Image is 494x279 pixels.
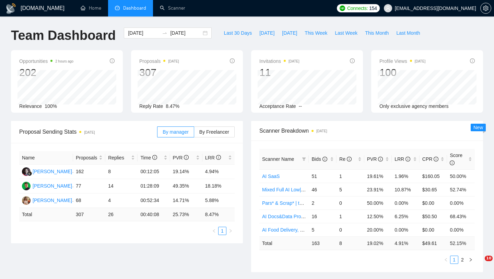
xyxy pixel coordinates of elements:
td: 00:12:05 [138,165,170,179]
span: info-circle [350,58,355,63]
td: 23.91% [364,183,392,196]
td: 4.91 % [392,236,420,250]
span: -- [299,103,302,109]
div: 307 [139,66,179,79]
button: This Month [361,27,392,38]
div: [PERSON_NAME] [33,197,72,204]
a: MB[PERSON_NAME] [22,183,72,188]
input: End date [170,29,201,37]
span: Acceptance Rate [259,103,296,109]
span: Scanner Name [262,156,294,162]
button: setting [480,3,491,14]
span: Time [140,155,157,160]
span: info-circle [347,157,352,161]
span: Last Week [335,29,357,37]
a: setting [480,5,491,11]
span: to [162,30,167,36]
li: 2 [458,256,467,264]
td: $ 49.61 [420,236,447,250]
td: 50.00% [364,196,392,210]
th: Proposals [73,151,105,165]
button: right [226,227,235,235]
span: 154 [369,4,377,12]
span: Last Month [396,29,420,37]
span: This Week [305,29,327,37]
span: swap-right [162,30,167,36]
span: Proposals [139,57,179,65]
span: info-circle [378,157,383,161]
input: Start date [128,29,159,37]
img: logo [5,3,16,14]
span: left [444,258,448,262]
span: info-circle [434,157,438,161]
td: $30.65 [420,183,447,196]
span: Profile Views [379,57,425,65]
div: 100 [379,66,425,79]
td: 0 [337,196,364,210]
span: This Month [365,29,389,37]
td: 19.61% [364,169,392,183]
li: Next Page [467,256,475,264]
td: 51 [309,169,337,183]
td: 2 [309,196,337,210]
div: [PERSON_NAME] [33,168,72,175]
a: 1 [450,256,458,264]
td: 8 [337,236,364,250]
span: info-circle [450,160,455,165]
td: 5 [337,183,364,196]
span: Score [450,153,462,166]
td: 01:28:09 [138,179,170,193]
span: LRR [205,155,221,160]
td: 25.73 % [170,208,202,221]
span: Re [339,156,352,162]
span: PVR [173,155,189,160]
td: $0.00 [420,223,447,236]
td: 49.35% [170,179,202,193]
span: 100% [45,103,57,109]
td: $50.50 [420,210,447,223]
td: 19.02 % [364,236,392,250]
a: searchScanner [160,5,185,11]
td: 12.50% [364,210,392,223]
span: info-circle [405,157,410,161]
span: PVR [367,156,383,162]
a: homeHome [81,5,101,11]
span: info-circle [470,58,475,63]
img: SS [22,167,31,176]
span: LRR [395,156,410,162]
td: Total [19,208,73,221]
span: info-circle [110,58,115,63]
td: 50.00% [447,169,475,183]
li: 1 [450,256,458,264]
td: 0 [337,223,364,236]
td: 14 [105,179,138,193]
button: Last Week [331,27,361,38]
td: 8.47 % [202,208,235,221]
a: SS[PERSON_NAME] [22,168,72,174]
span: 8.47% [166,103,179,109]
button: [DATE] [256,27,278,38]
th: Replies [105,151,138,165]
td: 18.18% [202,179,235,193]
td: 46 [309,183,337,196]
span: left [212,229,216,233]
button: right [467,256,475,264]
span: Opportunities [19,57,73,65]
span: info-circle [216,155,221,160]
td: 6.25% [392,210,420,223]
td: 8 [105,165,138,179]
td: 52.74% [447,183,475,196]
a: 1 [219,227,226,235]
td: 1 [337,169,364,183]
div: 11 [259,66,299,79]
span: Dashboard [123,5,146,11]
span: [DATE] [259,29,274,37]
a: 2 [459,256,466,264]
td: 68 [73,193,105,208]
div: [PERSON_NAME] [33,182,72,190]
td: Total [259,236,309,250]
span: Proposal Sending Stats [19,127,157,136]
span: Bids [311,156,327,162]
li: Previous Page [442,256,450,264]
img: upwork-logo.png [340,5,345,11]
